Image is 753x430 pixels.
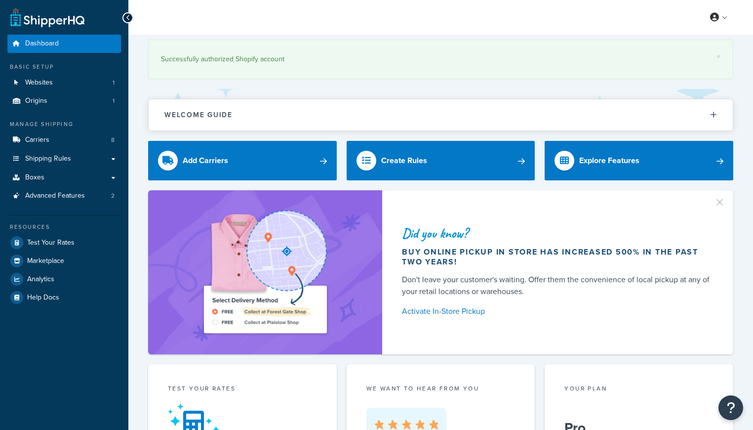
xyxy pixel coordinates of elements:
h2: Welcome Guide [164,111,233,119]
span: Boxes [25,173,44,182]
a: Create Rules [347,141,535,180]
span: Test Your Rates [27,239,75,247]
span: Origins [25,97,47,105]
div: Don't leave your customer's waiting. Offer them the convenience of local pickup at any of your re... [402,274,710,298]
div: Explore Features [579,154,639,168]
button: Open Resource Center [718,395,743,420]
span: Help Docs [27,294,59,302]
span: Analytics [27,275,54,284]
a: Boxes [7,169,121,187]
span: 8 [111,136,115,144]
a: Explore Features [545,141,733,180]
a: Shipping Rules [7,150,121,168]
li: Websites [7,74,121,92]
a: × [716,52,720,60]
li: Advanced Features [7,187,121,205]
span: Advanced Features [25,192,85,200]
a: Advanced Features2 [7,187,121,205]
div: Your Plan [564,384,713,395]
span: 1 [113,79,115,87]
span: 2 [111,192,115,200]
div: Add Carriers [183,154,228,168]
div: Resources [7,223,121,231]
span: Carriers [25,136,49,144]
span: Shipping Rules [25,155,71,163]
li: Carriers [7,131,121,149]
span: Marketplace [27,257,64,265]
div: Did you know? [402,226,710,240]
a: Help Docs [7,289,121,306]
div: Successfully authorized Shopify account [161,52,720,66]
a: Origins1 [7,92,121,110]
div: Basic Setup [7,63,121,71]
a: Marketplace [7,252,121,270]
a: Carriers8 [7,131,121,149]
button: Welcome Guide [149,99,733,130]
div: Buy online pickup in store has increased 500% in the past two years! [402,247,710,267]
span: 1 [113,97,115,105]
img: ad-shirt-map-b0359fc47e01cab431d101c4b569394f6a03f54285957d908178d52f29eb9668.png [176,205,355,340]
span: Dashboard [25,40,59,48]
div: Test your rates [168,384,317,395]
p: we want to hear from you [366,384,515,393]
a: Add Carriers [148,141,337,180]
a: Dashboard [7,35,121,53]
div: Create Rules [381,154,427,168]
a: Test Your Rates [7,234,121,252]
div: Manage Shipping [7,120,121,129]
li: Origins [7,92,121,110]
a: Analytics [7,270,121,288]
a: Activate In-Store Pickup [402,304,710,318]
span: Websites [25,79,53,87]
a: Websites1 [7,74,121,92]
